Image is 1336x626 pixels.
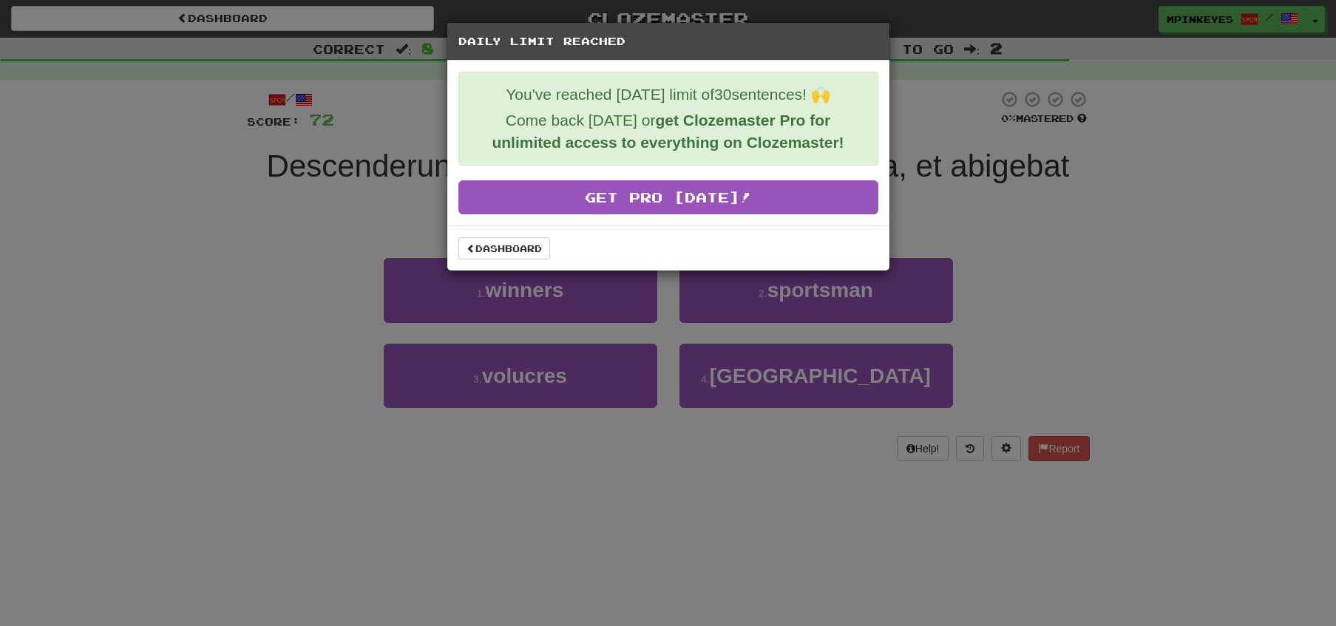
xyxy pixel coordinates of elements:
p: Come back [DATE] or [470,109,867,154]
p: You've reached [DATE] limit of 30 sentences! 🙌 [470,84,867,106]
strong: get Clozemaster Pro for unlimited access to everything on Clozemaster! [492,112,844,151]
a: Get Pro [DATE]! [458,180,878,214]
h5: Daily Limit Reached [458,34,878,49]
a: Dashboard [458,237,550,259]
